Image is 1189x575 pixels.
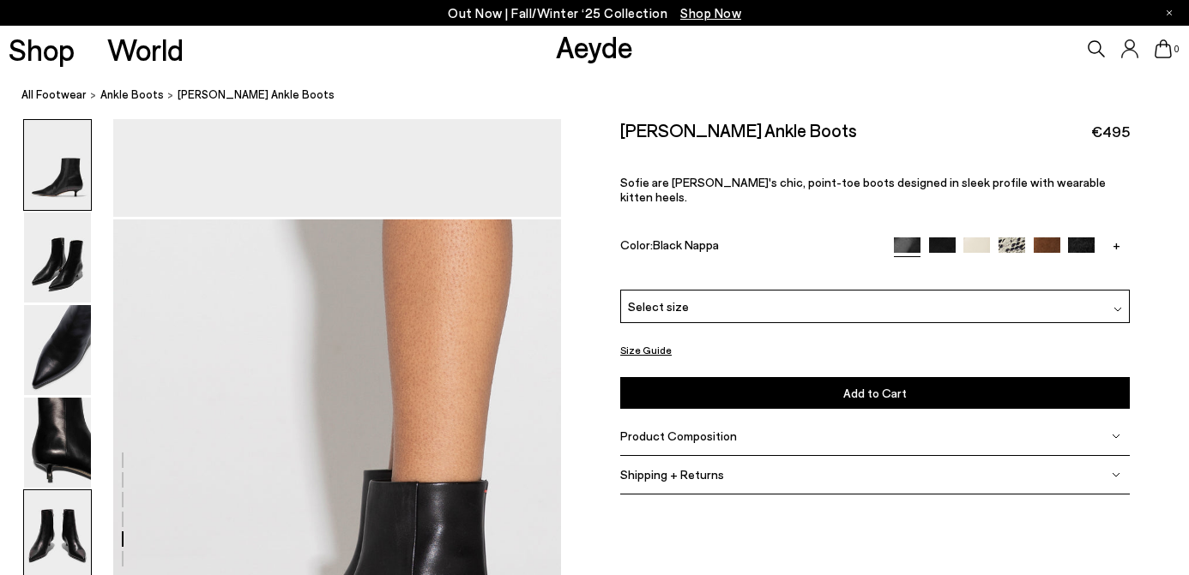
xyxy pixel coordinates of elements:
span: ankle boots [100,87,164,101]
a: World [107,34,184,64]
span: Product Composition [620,428,737,443]
img: svg%3E [1112,432,1120,440]
span: 0 [1172,45,1180,54]
span: Shipping + Returns [620,467,724,482]
button: Add to Cart [620,377,1130,409]
span: [PERSON_NAME] Ankle Boots [178,86,335,104]
button: Size Guide [620,339,672,361]
span: Add to Cart [843,386,907,400]
img: Sofie Leather Ankle Boots - Image 3 [24,305,91,395]
a: Aeyde [556,28,633,64]
span: Sofie are [PERSON_NAME]'s chic, point-toe boots designed in sleek profile with wearable kitten he... [620,175,1106,204]
span: Black Nappa [653,237,719,252]
a: Shop [9,34,75,64]
p: Out Now | Fall/Winter ‘25 Collection [448,3,741,24]
a: + [1103,237,1130,253]
a: ankle boots [100,86,164,104]
img: svg%3E [1114,305,1122,314]
span: €495 [1091,121,1130,142]
a: All Footwear [21,86,87,104]
span: Navigate to /collections/new-in [680,5,741,21]
div: Color: [620,237,878,257]
img: Sofie Leather Ankle Boots - Image 1 [24,120,91,210]
h2: [PERSON_NAME] Ankle Boots [620,119,857,141]
span: Select size [628,297,689,315]
img: Sofie Leather Ankle Boots - Image 4 [24,398,91,488]
a: 0 [1155,39,1172,58]
img: svg%3E [1112,470,1120,479]
img: Sofie Leather Ankle Boots - Image 2 [24,213,91,302]
nav: breadcrumb [21,72,1189,119]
